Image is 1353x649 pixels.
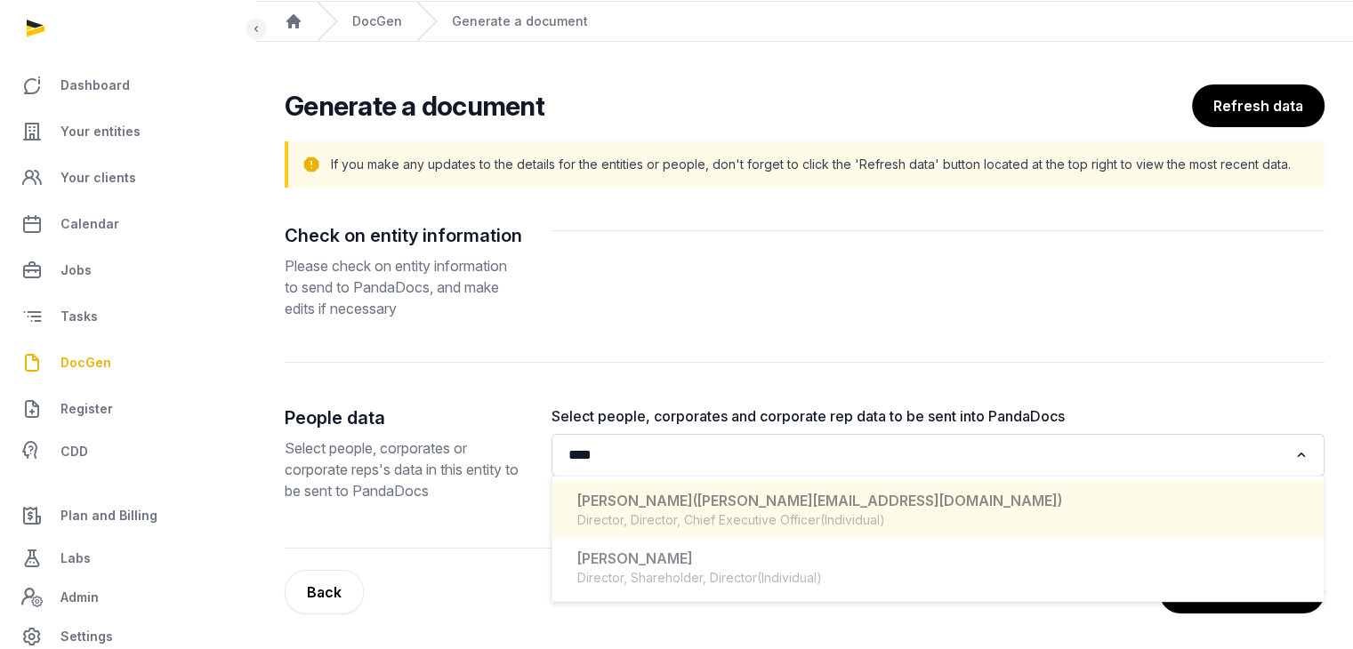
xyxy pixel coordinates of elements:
[285,255,523,319] p: Please check on entity information to send to PandaDocs, and make edits if necessary
[285,437,523,501] p: Select people, corporates or corporate reps's data in this entity to be sent to PandaDocs
[14,156,241,199] a: Your clients
[577,511,1299,529] div: Director, Director, Chief Executive Officer
[1192,84,1325,127] button: Refresh data
[285,405,523,430] h2: People data
[60,587,99,608] span: Admin
[693,492,1062,509] span: ([PERSON_NAME][EMAIL_ADDRESS][DOMAIN_NAME])
[452,12,588,30] div: Generate a document
[14,494,241,537] a: Plan and Billing
[577,491,1299,511] div: [PERSON_NAME]
[14,434,241,469] a: CDD
[60,167,136,188] span: Your clients
[14,110,241,153] a: Your entities
[60,75,130,96] span: Dashboard
[352,12,402,30] a: DocGen
[560,439,1316,471] div: Search for option
[14,341,241,384] a: DocGen
[14,537,241,580] a: Labs
[60,121,141,142] span: Your entities
[285,90,544,122] h2: Generate a document
[14,64,241,107] a: Dashboard
[285,570,364,614] button: Back
[757,569,822,587] span: (Individual)
[285,223,523,248] h2: Check on entity information
[577,549,1299,569] div: [PERSON_NAME]
[60,548,91,569] span: Labs
[14,249,241,292] a: Jobs
[14,388,241,430] a: Register
[60,306,98,327] span: Tasks
[256,2,1353,42] nav: Breadcrumb
[60,260,92,281] span: Jobs
[331,156,1291,173] p: If you make any updates to the details for the entities or people, don't forget to click the 'Ref...
[14,203,241,245] a: Calendar
[562,443,1288,468] input: Search for option
[60,441,88,462] span: CDD
[820,511,885,529] span: (Individual)
[14,295,241,338] a: Tasks
[60,352,111,373] span: DocGen
[60,505,157,526] span: Plan and Billing
[60,213,119,235] span: Calendar
[552,405,1325,427] label: Select people, corporates and corporate rep data to be sent into PandaDocs
[14,580,241,615] a: Admin
[60,626,113,647] span: Settings
[60,398,113,420] span: Register
[577,569,1299,587] div: Director, Shareholder, Director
